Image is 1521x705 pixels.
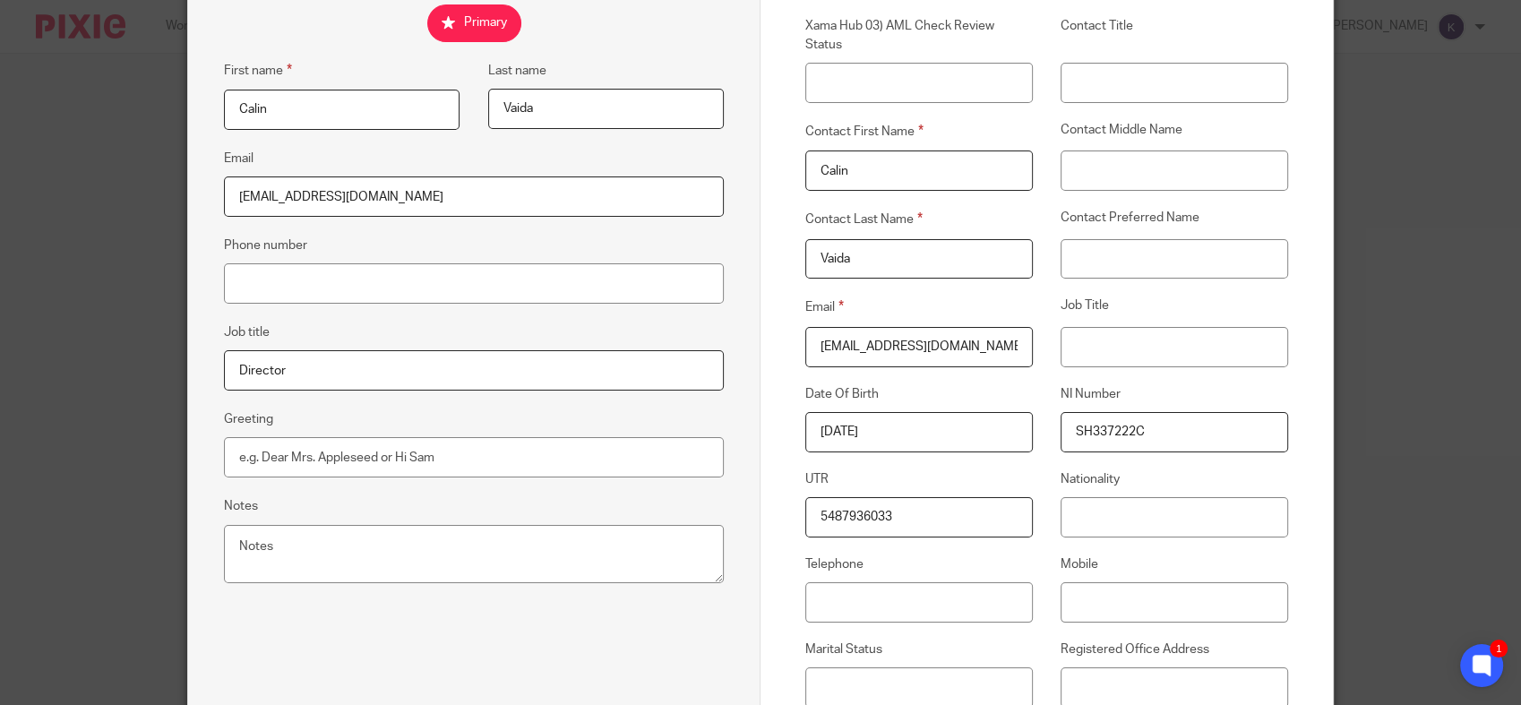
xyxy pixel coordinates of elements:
input: e.g. Dear Mrs. Appleseed or Hi Sam [224,437,724,477]
label: NI Number [1061,385,1288,403]
label: Last name [488,62,546,80]
label: First name [224,60,292,81]
label: Xama Hub 03) AML Check Review Status [805,17,1033,54]
label: Contact Middle Name [1061,121,1288,142]
label: Contact Last Name [805,209,1033,229]
label: Contact First Name [805,121,1033,142]
div: 1 [1490,640,1508,658]
label: Notes [224,497,258,515]
label: Mobile [1061,555,1288,573]
label: Email [224,150,253,168]
label: Job title [224,323,270,341]
label: Phone number [224,236,307,254]
label: Job Title [1061,297,1288,317]
label: Nationality [1061,470,1288,488]
label: Greeting [224,410,273,428]
label: Marital Status [805,641,1033,658]
label: Contact Title [1061,17,1288,54]
label: Contact Preferred Name [1061,209,1288,229]
label: Email [805,297,1033,317]
label: Registered Office Address [1061,641,1288,658]
label: Telephone [805,555,1033,573]
label: UTR [805,470,1033,488]
label: Date Of Birth [805,385,1033,403]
